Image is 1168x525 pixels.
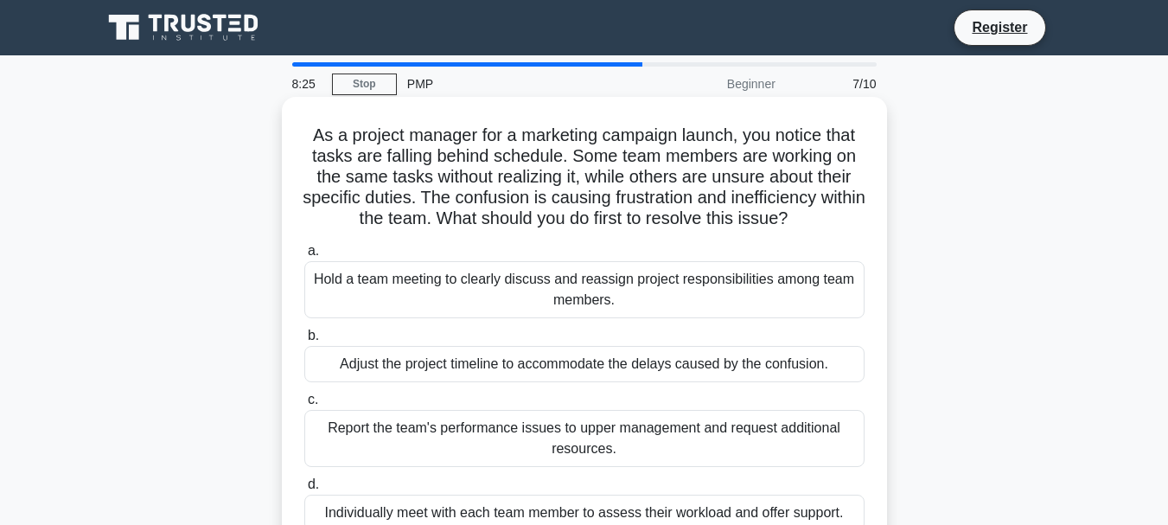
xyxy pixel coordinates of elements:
[635,67,786,101] div: Beginner
[308,243,319,258] span: a.
[303,125,866,230] h5: As a project manager for a marketing campaign launch, you notice that tasks are falling behind sc...
[332,74,397,95] a: Stop
[304,346,865,382] div: Adjust the project timeline to accommodate the delays caused by the confusion.
[961,16,1037,38] a: Register
[308,477,319,491] span: d.
[304,410,865,467] div: Report the team's performance issues to upper management and request additional resources.
[304,261,865,318] div: Hold a team meeting to clearly discuss and reassign project responsibilities among team members.
[282,67,332,101] div: 8:25
[397,67,635,101] div: PMP
[308,328,319,343] span: b.
[308,392,318,407] span: c.
[786,67,887,101] div: 7/10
